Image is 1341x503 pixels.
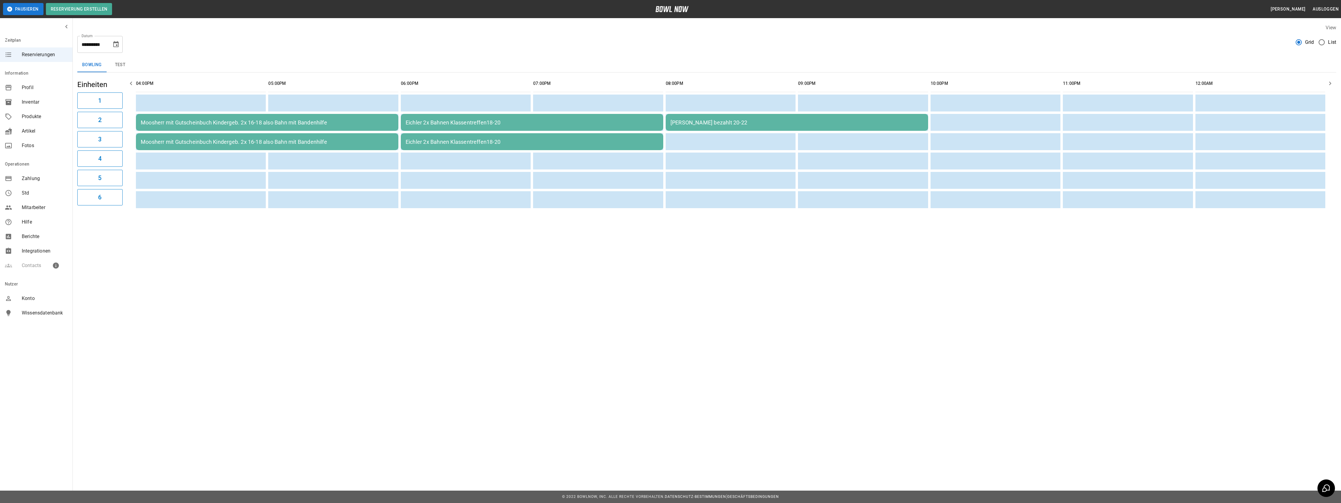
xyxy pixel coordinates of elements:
button: 3 [77,131,123,147]
h6: 6 [98,192,101,202]
span: Inventar [22,98,68,106]
span: Profil [22,84,68,91]
span: © 2022 BowlNow, Inc. Alle Rechte vorbehalten. [562,495,665,499]
table: sticky table [133,73,1328,211]
div: inventory tabs [77,58,1336,72]
div: Eichler 2x Bahnen Klassentreffen18-20 [406,139,658,145]
h6: 5 [98,173,101,183]
button: 6 [77,189,123,205]
span: List [1328,39,1336,46]
label: View [1326,25,1336,31]
div: Eichler 2x Bahnen Klassentreffen18-20 [406,119,658,126]
th: 10:00PM [931,75,1060,92]
button: Choose date, selected date is 10. Okt. 2025 [110,38,122,50]
span: Hilfe [22,218,68,226]
th: 11:00PM [1063,75,1193,92]
a: Datenschutz-Bestimmungen [665,495,726,499]
span: Produkte [22,113,68,120]
button: 4 [77,150,123,167]
a: Geschäftsbedingungen [727,495,779,499]
h5: Einheiten [77,80,123,89]
span: Artikel [22,127,68,135]
th: 08:00PM [666,75,796,92]
span: Konto [22,295,68,302]
button: test [107,58,134,72]
span: Berichte [22,233,68,240]
span: Integrationen [22,247,68,255]
div: Moosherr mit Gutscheinbuch Kindergeb. 2x 16-18 also Bahn mit Bandenhilfe [141,139,394,145]
span: Fotos [22,142,68,149]
button: Ausloggen [1310,4,1341,15]
th: 12:00AM [1195,75,1326,92]
span: Zahlung [22,175,68,182]
button: Reservierung erstellen [46,3,112,15]
button: Pausieren [3,3,43,15]
th: 06:00PM [401,75,531,92]
h6: 4 [98,154,101,163]
div: [PERSON_NAME] bezahlt 20-22 [670,119,923,126]
span: Reservierungen [22,51,68,58]
button: 5 [77,170,123,186]
div: Moosherr mit Gutscheinbuch Kindergeb. 2x 16-18 also Bahn mit Bandenhilfe [141,119,394,126]
h6: 2 [98,115,101,125]
th: 04:00PM [136,75,266,92]
span: Grid [1305,39,1314,46]
button: Bowling [77,58,107,72]
h6: 3 [98,134,101,144]
h6: 1 [98,96,101,105]
th: 09:00PM [798,75,928,92]
button: 1 [77,92,123,109]
button: 2 [77,112,123,128]
img: logo [655,6,689,12]
span: Std [22,189,68,197]
th: 05:00PM [268,75,398,92]
button: [PERSON_NAME] [1268,4,1308,15]
span: Wissensdatenbank [22,309,68,317]
span: Mitarbeiter [22,204,68,211]
th: 07:00PM [533,75,663,92]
